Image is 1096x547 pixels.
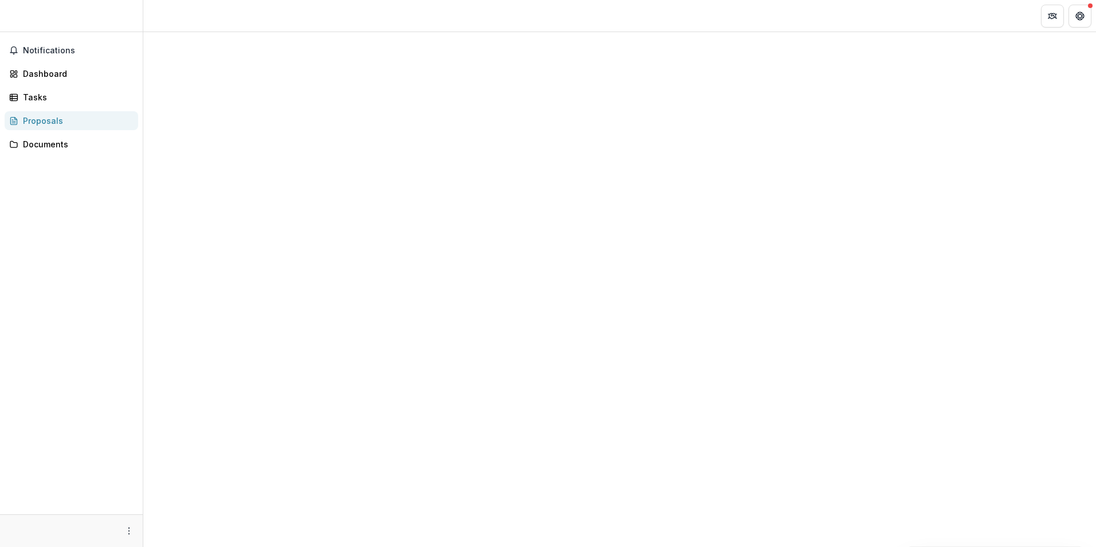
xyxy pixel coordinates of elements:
div: Proposals [23,115,129,127]
a: Proposals [5,111,138,130]
div: Dashboard [23,68,129,80]
button: Partners [1041,5,1064,28]
a: Documents [5,135,138,154]
button: Get Help [1068,5,1091,28]
div: Documents [23,138,129,150]
button: More [122,524,136,538]
div: Tasks [23,91,129,103]
button: Notifications [5,41,138,60]
a: Dashboard [5,64,138,83]
span: Notifications [23,46,134,56]
a: Tasks [5,88,138,107]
